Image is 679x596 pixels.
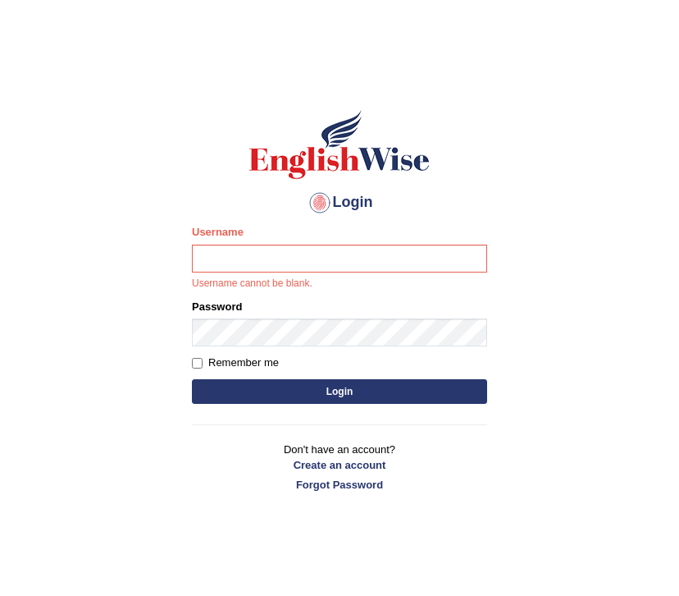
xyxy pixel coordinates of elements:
[192,355,279,371] label: Remember me
[192,442,487,493] p: Don't have an account?
[246,108,433,181] img: Logo of English Wise sign in for intelligent practice with AI
[192,224,244,240] label: Username
[192,457,487,473] a: Create an account
[192,379,487,404] button: Login
[192,277,487,291] p: Username cannot be blank.
[192,299,242,314] label: Password
[192,358,203,369] input: Remember me
[192,190,487,216] h4: Login
[192,477,487,493] a: Forgot Password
